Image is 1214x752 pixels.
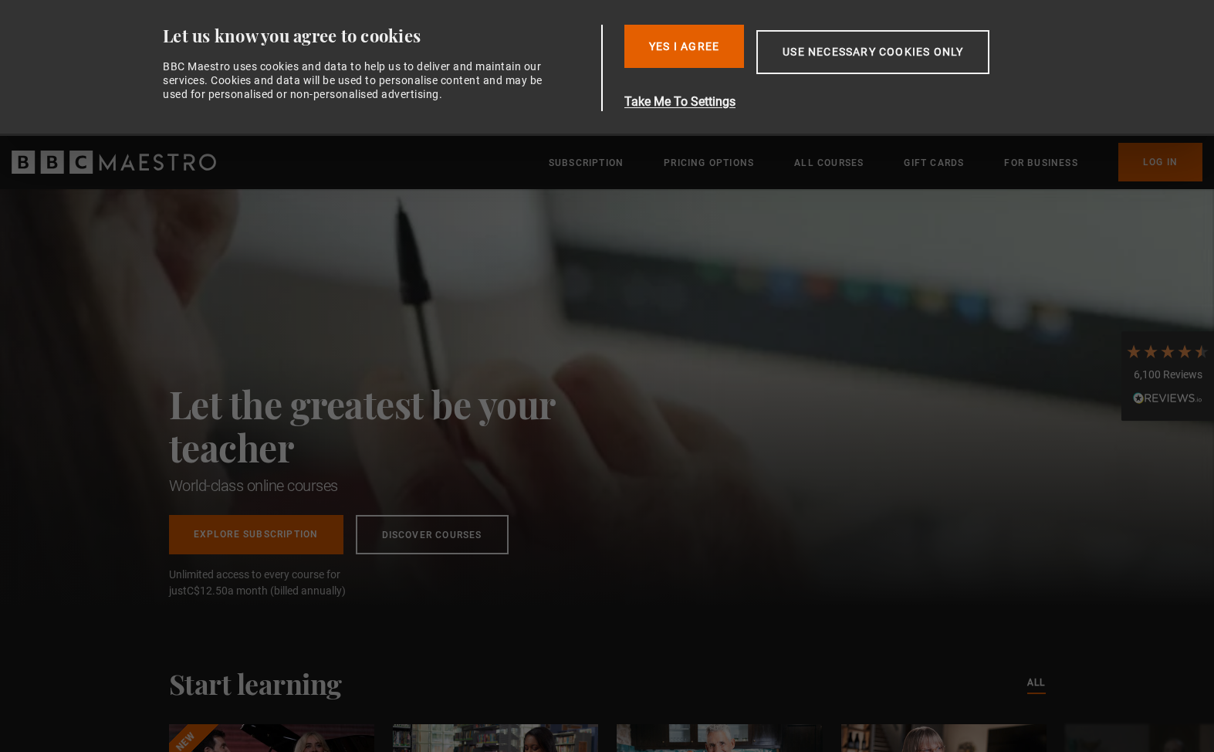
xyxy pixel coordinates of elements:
[624,25,744,68] button: Yes I Agree
[169,667,342,699] h2: Start learning
[12,151,216,174] svg: BBC Maestro
[356,515,509,554] a: Discover Courses
[1121,331,1214,421] div: 6,100 ReviewsRead All Reviews
[1004,155,1077,171] a: For business
[904,155,964,171] a: Gift Cards
[624,93,1063,111] button: Take Me To Settings
[1118,143,1202,181] a: Log In
[1125,368,1210,383] div: 6,100 Reviews
[169,382,624,469] h2: Let the greatest be your teacher
[1133,392,1202,403] img: REVIEWS.io
[169,567,377,599] span: Unlimited access to every course for just a month (billed annually)
[1125,391,1210,409] div: Read All Reviews
[756,30,989,74] button: Use necessary cookies only
[1027,675,1046,692] a: All
[169,515,343,554] a: Explore Subscription
[1125,343,1210,360] div: 4.7 Stars
[163,59,552,102] div: BBC Maestro uses cookies and data to help us to deliver and maintain our services. Cookies and da...
[169,475,624,496] h1: World-class online courses
[163,25,595,47] div: Let us know you agree to cookies
[794,155,864,171] a: All Courses
[549,143,1202,181] nav: Primary
[187,584,228,597] span: C$12.50
[664,155,754,171] a: Pricing Options
[549,155,624,171] a: Subscription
